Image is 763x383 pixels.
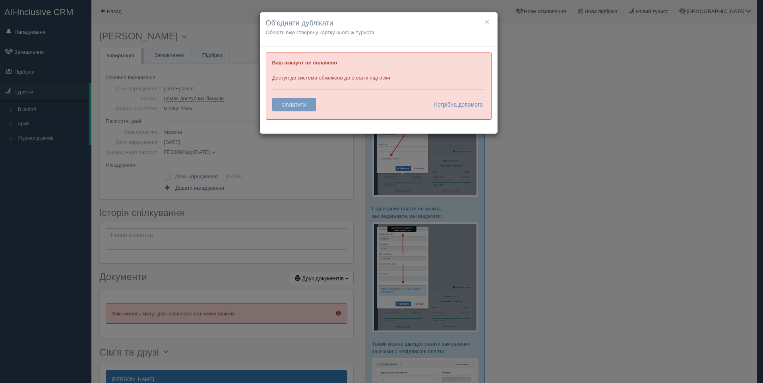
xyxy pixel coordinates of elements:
[272,60,337,66] b: Ваш аккаунт не оплачено
[266,52,492,120] div: Доступ до системи обмежено до оплати підписки
[484,17,489,26] button: ×
[272,98,316,111] button: Оплатити
[428,98,483,111] a: Потрібна допомога
[266,29,492,36] p: Оберіть вже створену картку цього ж туриста
[266,18,492,29] h4: Об'єднати дублікати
